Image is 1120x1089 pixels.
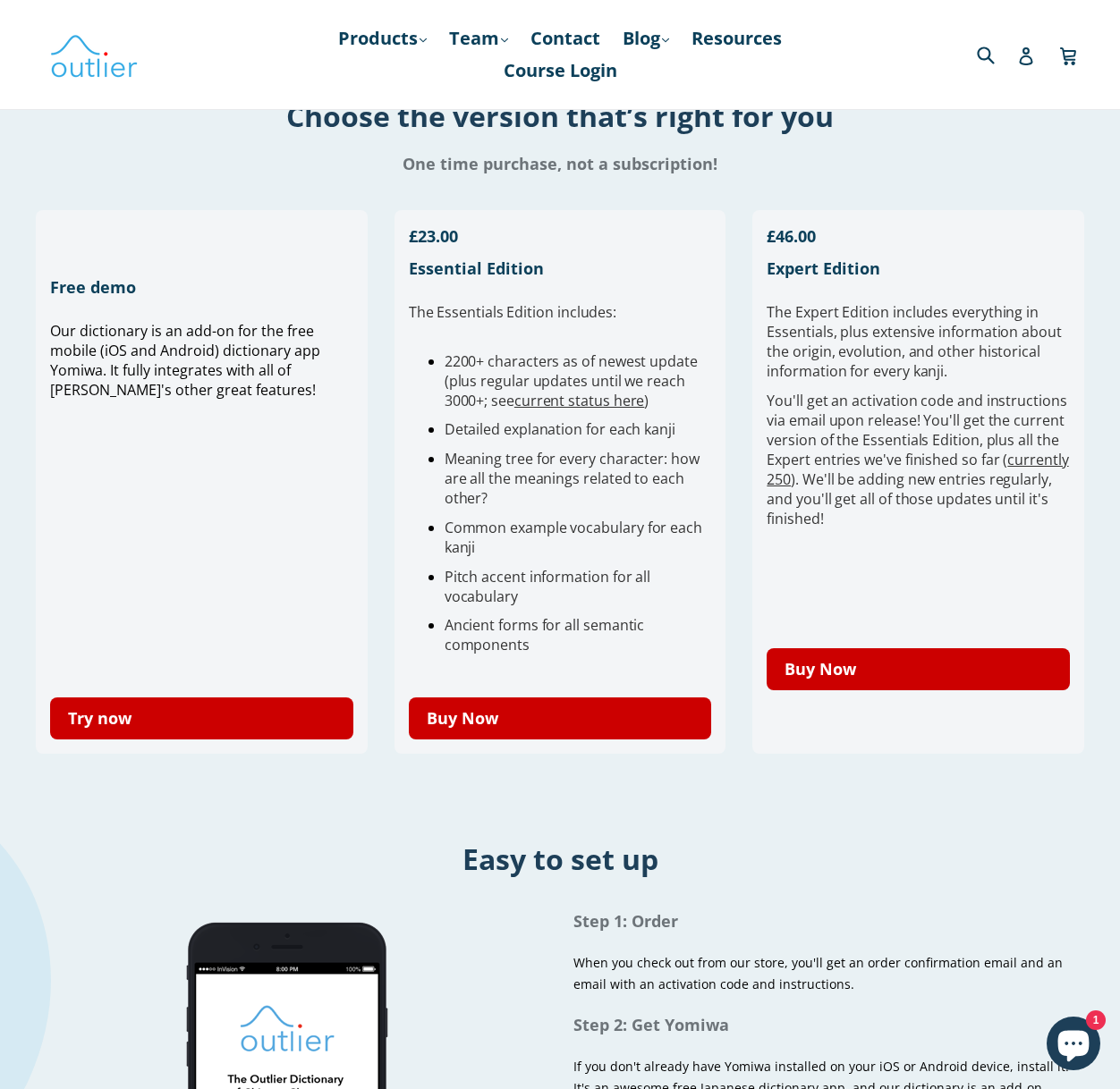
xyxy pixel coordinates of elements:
a: Products [329,22,436,55]
span: verything in Essentials, plus extensive information about the origin, evolution, and other histor... [767,302,1061,381]
span: Common example vocabulary for each kanji [445,518,702,557]
a: current status here [514,391,644,410]
span: When you check out from our store, you'll get an order confirmation email and an email with an ac... [573,954,1063,992]
span: Detailed explanation for each kanji [445,419,675,439]
span: Our dictionary is an add-on for the free mobile (iOS and Android) dictionary app Yomiwa. It fully... [50,321,320,400]
a: Buy Now [767,648,1070,690]
span: £23.00 [409,225,458,247]
a: Try now [50,697,353,739]
span: Pitch accent information for all vocabulary [445,567,650,606]
span: The Expert Edition includes e [767,302,960,322]
a: Buy Now [409,697,712,739]
inbox-online-store-chat: Shopify online store chat [1041,1017,1106,1075]
img: Outlier Linguistics [49,29,139,80]
a: currently 250 [767,450,1068,489]
span: Meaning tree for every character: how are all the meanings related to each other? [445,449,700,508]
h1: Step 1: Order [573,910,1082,932]
input: Search [972,36,1022,72]
a: Resources [683,22,791,55]
h3: Expert Edition [767,257,1070,279]
a: Contact [522,22,609,55]
h3: Essential Edition [409,257,712,279]
h1: Step 2: Get Yomiwa [573,1014,1082,1035]
span: The Essentials Edition includes: [409,302,616,322]
a: Course Login [495,55,626,87]
h3: Free demo [50,276,353,298]
span: Ancient forms for all semantic components [445,615,645,654]
span: £46.00 [767,225,816,247]
span: 2200+ characters as of newest update (plus regular updates until we reach 3000+; see ) [445,351,698,410]
a: Blog [614,22,678,55]
span: You'll get an activation code and instructions via email upon release! You'll get the current ver... [767,391,1068,528]
a: Team [440,22,517,55]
